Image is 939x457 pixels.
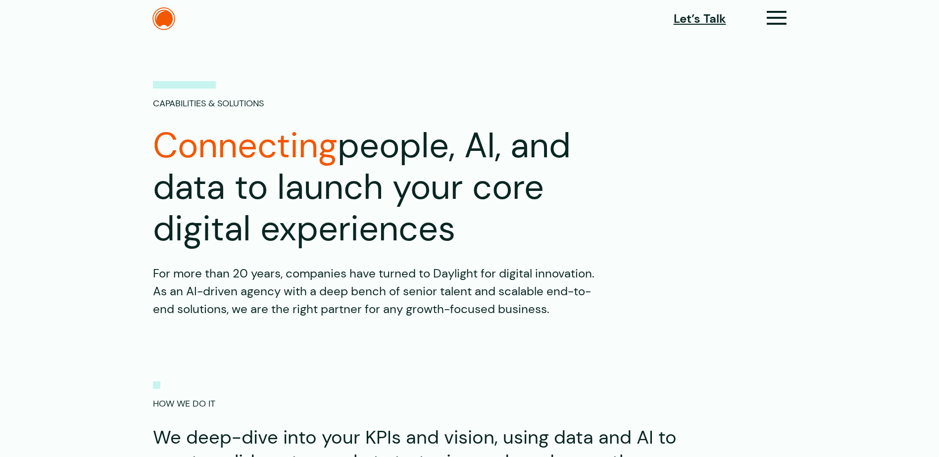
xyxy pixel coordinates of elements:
p: For more than 20 years, companies have turned to Daylight for digital innovation. As an AI-driven... [153,265,598,318]
p: HOW WE DO IT [153,381,215,411]
img: The Daylight Studio Logo [152,7,175,30]
h1: people, AI, and data to launch your core digital experiences [153,125,648,250]
span: Connecting [153,123,338,168]
p: Capabilities & Solutions [153,81,264,110]
a: Let’s Talk [674,10,726,28]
